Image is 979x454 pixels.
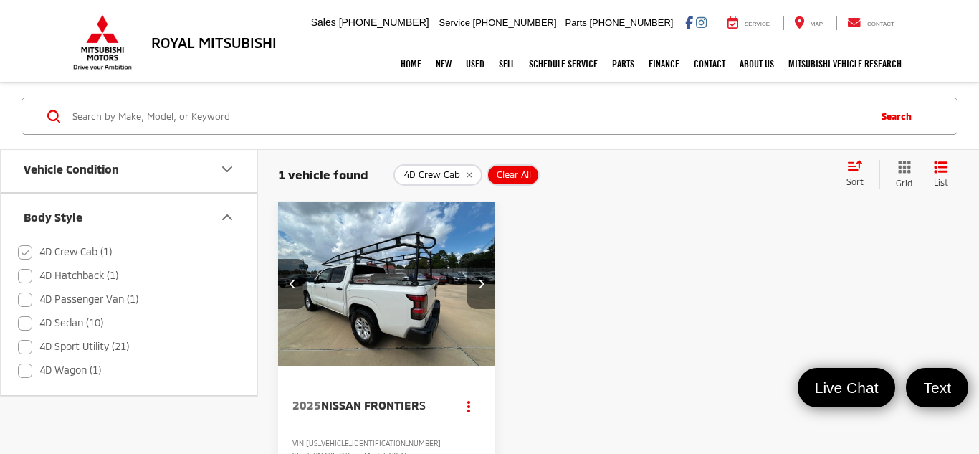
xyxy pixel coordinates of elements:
span: Live Chat [808,378,886,397]
span: 2025 [292,398,321,412]
label: 4D Crew Cab (1) [18,240,112,264]
a: Live Chat [798,368,896,407]
span: Contact [867,21,894,27]
a: Facebook: Click to visit our Facebook page [685,16,693,28]
div: Body Style [24,210,82,224]
button: Select sort value [839,160,879,189]
button: Body StyleBody Style [1,194,259,240]
div: Vehicle Condition [219,161,236,178]
img: 2025 Nissan Frontier S [277,202,497,367]
span: [US_VEHICLE_IDENTIFICATION_NUMBER] [306,439,441,448]
span: [PHONE_NUMBER] [473,17,557,28]
span: Map [811,21,823,27]
button: Previous image [278,259,307,309]
label: 4D Passenger Van (1) [18,288,138,311]
span: List [934,176,948,189]
span: dropdown dots [467,400,470,412]
button: Search [867,98,932,134]
button: List View [923,160,959,189]
div: Body Style [219,209,236,226]
div: 2025 Nissan Frontier S 4 [277,202,497,366]
span: Service [745,21,770,27]
span: 1 vehicle found [278,167,368,181]
span: S [419,398,426,412]
a: Text [906,368,968,407]
button: Next image [467,259,495,309]
label: 4D Hatchback (1) [18,264,118,288]
span: Grid [896,177,912,189]
a: Schedule Service: Opens in a new tab [522,46,605,82]
a: Instagram: Click to visit our Instagram page [696,16,707,28]
span: Nissan Frontier [321,398,419,412]
input: Search by Make, Model, or Keyword [71,99,867,133]
label: 4D Sport Utility (21) [18,335,129,359]
label: 4D Wagon (1) [18,359,101,382]
button: Grid View [879,160,923,189]
a: 2025Nissan FrontierS [292,397,441,413]
a: Contact [836,16,905,30]
span: [PHONE_NUMBER] [339,16,429,28]
a: Service [717,16,780,30]
a: Home [393,46,429,82]
span: Text [916,378,958,397]
h3: Royal Mitsubishi [151,34,277,50]
a: Contact [687,46,732,82]
span: [PHONE_NUMBER] [589,17,673,28]
span: Clear All [497,169,531,181]
button: Vehicle ConditionVehicle Condition [1,146,259,192]
a: 2025 Nissan Frontier S2025 Nissan Frontier S2025 Nissan Frontier S2025 Nissan Frontier S [277,202,497,366]
a: Finance [641,46,687,82]
a: Used [459,46,492,82]
span: Sales [311,16,336,28]
label: 4D Sedan (10) [18,311,103,335]
span: Parts [565,17,586,28]
div: Vehicle Condition [24,162,119,176]
img: Mitsubishi [70,14,135,70]
a: Parts: Opens in a new tab [605,46,641,82]
a: New [429,46,459,82]
span: Service [439,17,470,28]
a: Map [783,16,834,30]
a: About Us [732,46,781,82]
button: remove 4D%20Crew%20Cab [393,164,482,186]
span: VIN: [292,439,306,448]
a: Sell [492,46,522,82]
span: Sort [846,176,864,186]
a: Mitsubishi Vehicle Research [781,46,909,82]
button: Actions [456,393,481,418]
span: 4D Crew Cab [403,169,460,181]
button: Clear All [487,164,540,186]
